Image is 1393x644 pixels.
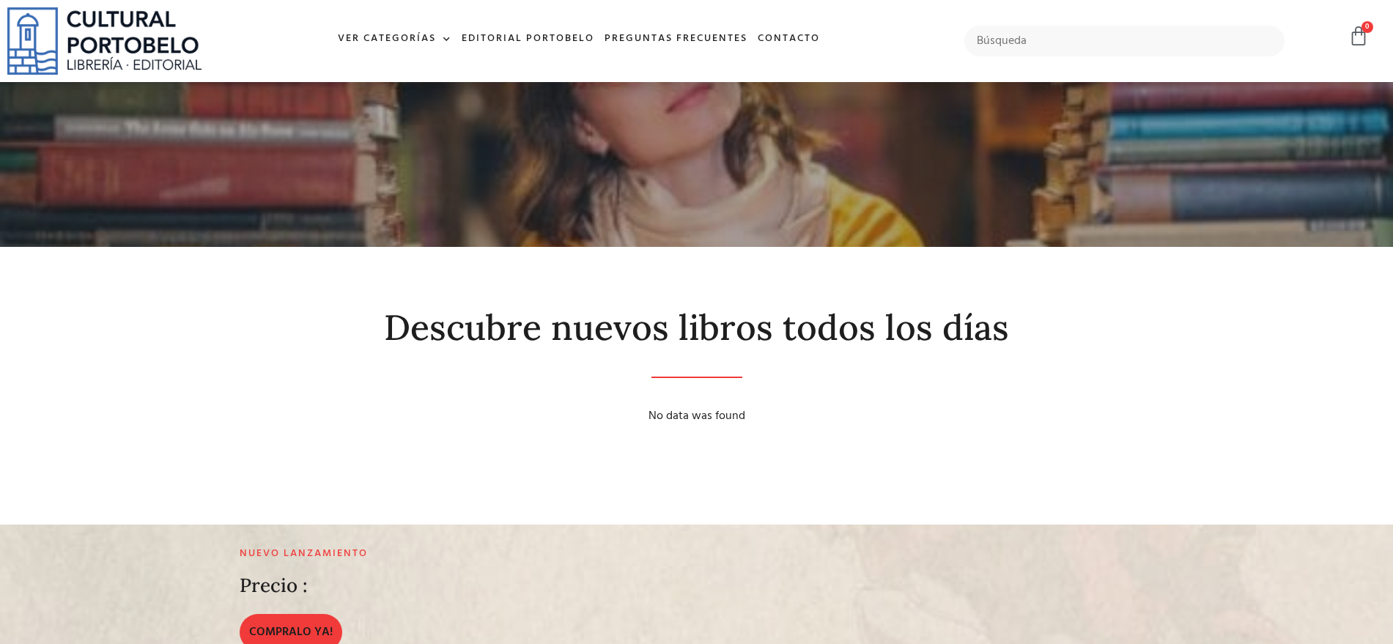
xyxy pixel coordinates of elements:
[1348,26,1369,47] a: 0
[243,407,1151,425] div: No data was found
[249,623,333,641] span: COMPRALO YA!
[599,23,753,55] a: Preguntas frecuentes
[240,575,308,596] h2: Precio :
[753,23,825,55] a: Contacto
[1361,21,1373,33] span: 0
[964,26,1285,56] input: Búsqueda
[243,308,1151,347] h2: Descubre nuevos libros todos los días
[240,548,849,560] h2: Nuevo lanzamiento
[333,23,457,55] a: Ver Categorías
[457,23,599,55] a: Editorial Portobelo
